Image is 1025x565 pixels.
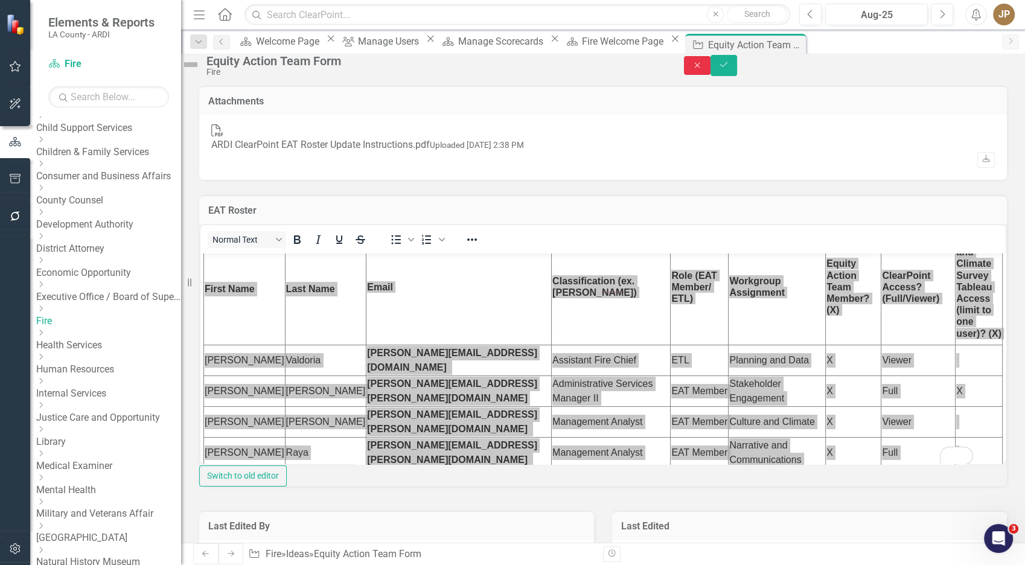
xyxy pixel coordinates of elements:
img: Not Defined [181,55,200,74]
button: Block Normal Text [208,231,286,248]
a: [GEOGRAPHIC_DATA] [36,531,181,545]
td: [PERSON_NAME] [85,153,166,184]
span: Search [744,9,770,19]
a: Child Support Services [36,121,181,135]
a: Consumer and Business Affairs [36,170,181,184]
a: Fire [266,548,281,560]
td: Management Analyst [351,153,470,184]
td: EAT Member [470,184,528,214]
td: Assistant Fire Chief [351,91,470,122]
td: Valdoria [85,91,166,122]
td: Administrative Services Manager II [351,122,470,153]
a: Internal Services [36,387,181,401]
td: Full [681,184,755,214]
a: Medical Examiner [36,459,181,473]
td: EAT Member [470,153,528,184]
td: Full [681,122,755,153]
td: [PERSON_NAME] [85,122,166,153]
a: Military and Veterans Affair [36,507,181,521]
div: Manage Scorecards [458,34,547,49]
td: Management Analyst [351,184,470,214]
td: Stakeholder Engagement [528,122,625,153]
h3: Last Edited By [208,521,585,532]
td: [PERSON_NAME] [4,122,85,153]
td: [PERSON_NAME] [4,153,85,184]
div: Welcome Page [256,34,323,49]
a: [PERSON_NAME][EMAIL_ADDRESS][PERSON_NAME][DOMAIN_NAME] [167,156,337,180]
a: District Attorney [36,242,181,256]
div: Fire Welcome Page [582,34,667,49]
td: X [755,122,802,153]
div: ARDI ClearPoint EAT Roster Update Instructions.pdf [211,138,430,152]
a: Library [36,435,181,449]
input: Search Below... [48,86,169,107]
button: Italic [308,231,328,248]
td: [PERSON_NAME] [4,184,85,214]
iframe: Rich Text Area [200,254,1006,464]
a: Human Resources [36,363,181,377]
div: Manage Users [358,34,423,49]
td: EAT Member [470,122,528,153]
div: » » [248,547,593,561]
div: Equity Action Team Form [206,54,660,68]
a: Fire Welcome Page [562,34,667,49]
td: Viewer [681,91,755,122]
div: Aug-25 [829,8,924,22]
button: Strikethrough [350,231,371,248]
button: Underline [329,231,350,248]
td: [PERSON_NAME] [4,91,85,122]
div: Numbered list [417,231,447,248]
small: Uploaded [DATE] 2:38 PM [430,140,524,150]
td: X [625,122,681,153]
a: Welcome Page [236,34,323,49]
td: X [625,91,681,122]
iframe: Intercom live chat [984,524,1013,553]
h3: EAT Roster [208,205,998,216]
a: Fire [48,57,169,71]
a: County Counsel [36,194,181,208]
button: Search [727,6,787,23]
td: Viewer [681,153,755,184]
td: X [625,184,681,214]
button: Bold [287,231,307,248]
div: Equity Action Team Form [314,548,421,560]
td: Culture and Climate [528,153,625,184]
a: Manage Users [338,34,423,49]
div: JP [993,4,1015,25]
button: Aug-25 [825,4,928,25]
a: Economic Opportunity [36,266,181,280]
td: Planning and Data [528,91,625,122]
button: Switch to old editor [199,465,287,487]
div: Bullet list [386,231,416,248]
a: Children & Family Services [36,145,181,159]
img: ClearPoint Strategy [6,13,27,34]
button: Reveal or hide additional toolbar items [462,231,482,248]
a: Manage Scorecards [438,34,547,49]
small: LA County - ARDI [48,30,155,39]
span: Elements & Reports [48,15,155,30]
a: Fire [36,314,181,328]
a: Ideas [286,548,309,560]
a: [PERSON_NAME][EMAIL_ADDRESS][DOMAIN_NAME] [167,94,337,119]
span: 3 [1009,524,1018,534]
a: Mental Health [36,484,181,497]
div: Fire [206,68,660,77]
div: Equity Action Team Form [708,37,803,53]
a: Development Authority [36,218,181,232]
td: Narrative and Communications [528,184,625,214]
a: Justice Care and Opportunity [36,411,181,425]
a: Executive Office / Board of Supervisors [36,290,181,304]
a: Health Services [36,339,181,353]
span: Normal Text [212,235,272,244]
a: [PERSON_NAME][EMAIL_ADDRESS][PERSON_NAME][DOMAIN_NAME] [167,125,337,150]
h3: Attachments [208,96,998,107]
td: ETL [470,91,528,122]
